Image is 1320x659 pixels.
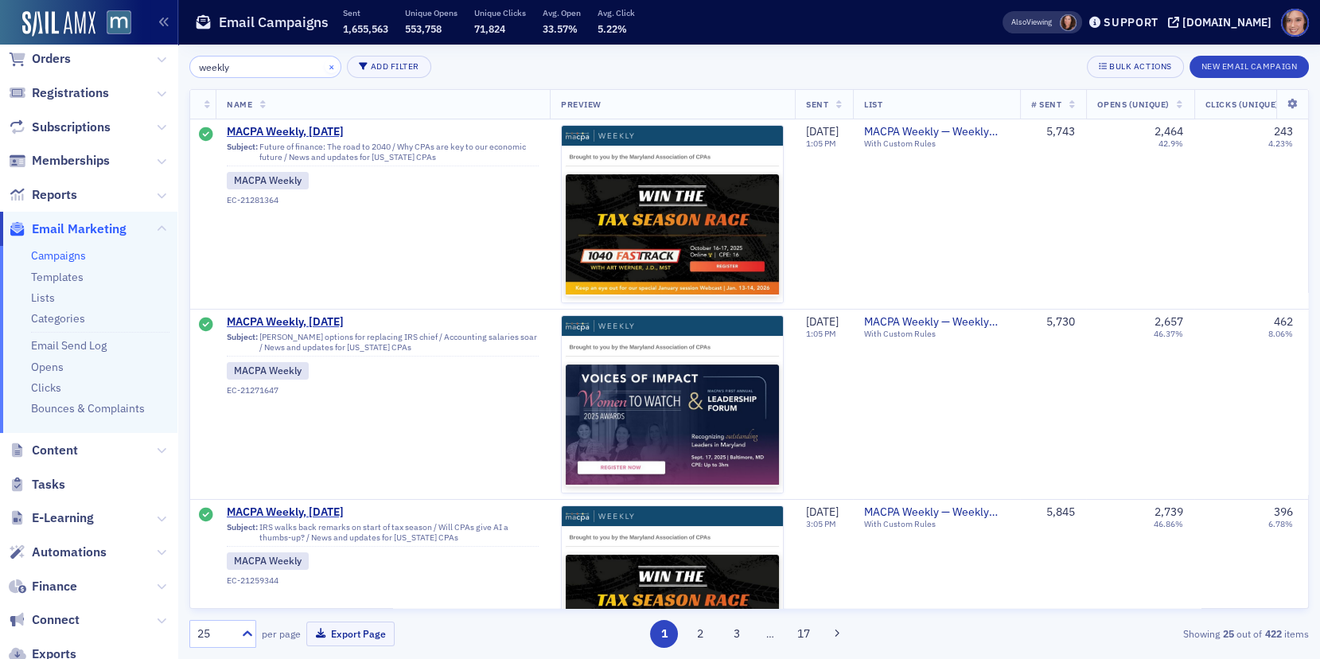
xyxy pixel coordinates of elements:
a: Automations [9,544,107,561]
div: 42.9% [1158,138,1183,149]
div: EC-21281364 [227,195,539,205]
button: 17 [789,620,817,648]
span: 33.57% [543,22,578,35]
a: Content [9,442,78,459]
div: 5,845 [1031,505,1075,520]
div: 2,464 [1155,125,1183,139]
p: Avg. Open [543,7,581,18]
a: Orders [9,50,71,68]
div: 5,743 [1031,125,1075,139]
a: Connect [9,611,80,629]
a: Memberships [9,152,110,170]
span: Subscriptions [32,119,111,136]
div: Support [1104,15,1158,29]
div: EC-21259344 [227,575,539,586]
a: MACPA Weekly — Weekly Newsletter (for members only) [864,505,1009,520]
strong: 25 [1220,626,1236,641]
button: New Email Campaign [1190,56,1309,78]
span: 553,758 [405,22,442,35]
button: Export Page [306,622,395,646]
a: MACPA Weekly, [DATE] [227,505,539,520]
div: [PERSON_NAME] options for replacing IRS chief / Accounting salaries soar / News and updates for [... [227,332,539,357]
span: MACPA Weekly, [DATE] [227,315,539,329]
button: 3 [722,620,750,648]
a: View Homepage [95,10,131,37]
a: Templates [31,270,84,284]
div: IRS walks back remarks on start of tax season / Will CPAs give AI a thumbs-up? / News and updates... [227,522,539,547]
div: EC-21271647 [227,385,539,396]
span: [DATE] [806,124,839,138]
div: [DOMAIN_NAME] [1182,15,1271,29]
div: Showing out of items [947,626,1309,641]
span: Subject: [227,522,258,543]
span: … [759,626,781,641]
a: E-Learning [9,509,94,527]
label: per page [262,626,301,641]
span: Tasks [32,476,65,493]
a: MACPA Weekly — Weekly Newsletter (for members only) [864,315,1009,329]
div: 25 [197,626,232,642]
div: MACPA Weekly [227,362,309,380]
a: Email Send Log [31,338,107,353]
span: Subject: [227,142,258,162]
strong: 422 [1262,626,1284,641]
a: MACPA Weekly — Weekly Newsletter (for members only) [864,125,1009,139]
div: 2,657 [1155,315,1183,329]
div: MACPA Weekly [227,552,309,570]
span: Natalie Antonakas [1060,14,1077,31]
a: Categories [31,311,85,326]
img: SailAMX [22,11,95,37]
span: Finance [32,578,77,595]
span: Sent [806,99,828,110]
a: Bounces & Complaints [31,401,145,415]
span: # Sent [1031,99,1061,110]
span: Connect [32,611,80,629]
a: Finance [9,578,77,595]
span: 5.22% [598,22,627,35]
a: Reports [9,186,77,204]
div: With Custom Rules [864,138,1009,149]
span: Orders [32,50,71,68]
div: 8.06% [1268,329,1293,339]
a: Campaigns [31,248,86,263]
div: With Custom Rules [864,329,1009,339]
span: Memberships [32,152,110,170]
span: [DATE] [806,314,839,329]
time: 3:05 PM [806,518,836,529]
span: Clicks (Unique) [1205,99,1279,110]
a: Tasks [9,476,65,493]
div: 46.86% [1154,519,1183,529]
span: E-Learning [32,509,94,527]
p: Sent [343,7,388,18]
span: Opens (Unique) [1097,99,1169,110]
button: × [325,59,339,73]
span: Registrations [32,84,109,102]
a: Email Marketing [9,220,127,238]
a: Lists [31,291,55,305]
h1: Email Campaigns [219,13,329,32]
div: 243 [1274,125,1293,139]
button: 1 [650,620,678,648]
div: 6.78% [1268,519,1293,529]
div: Sent [199,508,213,524]
span: Profile [1281,9,1309,37]
div: Sent [199,318,213,333]
div: 46.37% [1154,329,1183,339]
span: Automations [32,544,107,561]
a: MACPA Weekly, [DATE] [227,125,539,139]
div: 4.23% [1268,138,1293,149]
span: Email Marketing [32,220,127,238]
p: Avg. Click [598,7,635,18]
input: Search… [189,56,341,78]
a: New Email Campaign [1190,58,1309,72]
div: With Custom Rules [864,519,1009,529]
span: Content [32,442,78,459]
a: Clicks [31,380,61,395]
span: [DATE] [806,505,839,519]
